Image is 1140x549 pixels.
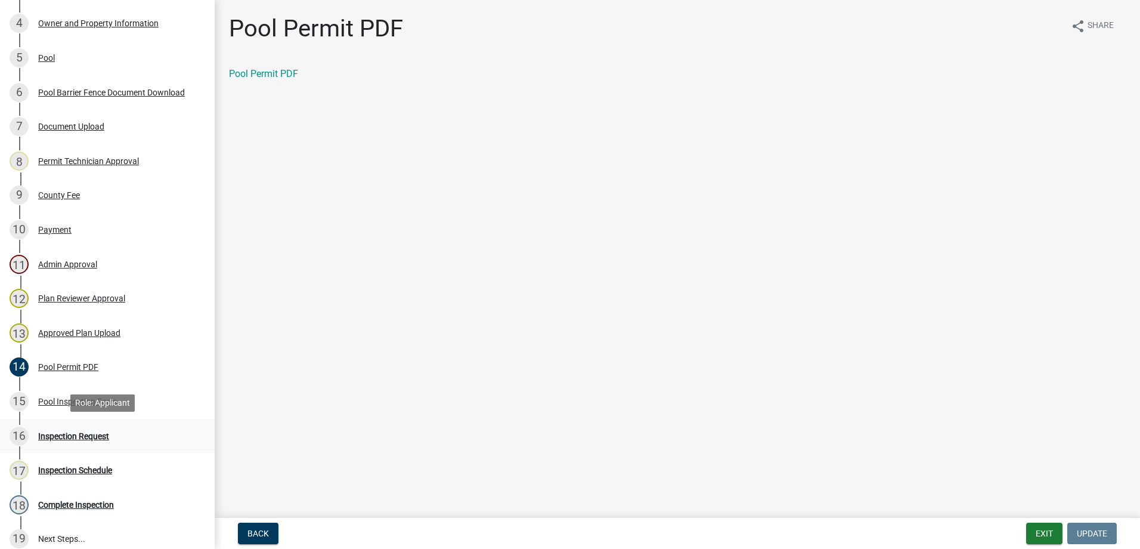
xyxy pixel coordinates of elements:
[10,392,29,411] div: 15
[38,294,125,303] div: Plan Reviewer Approval
[1077,529,1107,538] span: Update
[38,329,120,337] div: Approved Plan Upload
[229,68,298,79] a: Pool Permit PDF
[38,157,139,165] div: Permit Technician Approval
[38,122,104,131] div: Document Upload
[10,461,29,480] div: 17
[38,363,98,371] div: Pool Permit PDF
[1061,14,1123,38] button: shareShare
[38,19,159,27] div: Owner and Property Information
[38,260,97,269] div: Admin Approval
[10,289,29,308] div: 12
[10,427,29,446] div: 16
[10,357,29,377] div: 14
[10,220,29,239] div: 10
[229,14,403,43] h1: Pool Permit PDF
[38,466,112,474] div: Inspection Schedule
[10,152,29,171] div: 8
[238,523,278,544] button: Back
[38,501,114,509] div: Complete Inspection
[10,495,29,514] div: 18
[38,88,185,97] div: Pool Barrier Fence Document Download
[38,191,80,199] div: County Fee
[38,432,109,440] div: Inspection Request
[10,83,29,102] div: 6
[247,529,269,538] span: Back
[10,529,29,548] div: 19
[38,54,55,62] div: Pool
[1071,19,1085,33] i: share
[10,14,29,33] div: 4
[1067,523,1117,544] button: Update
[10,48,29,67] div: 5
[10,186,29,205] div: 9
[38,226,72,234] div: Payment
[10,255,29,274] div: 11
[38,397,117,406] div: Pool Inspection Form
[70,394,135,412] div: Role: Applicant
[1088,19,1114,33] span: Share
[1026,523,1062,544] button: Exit
[10,117,29,136] div: 7
[10,323,29,343] div: 13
